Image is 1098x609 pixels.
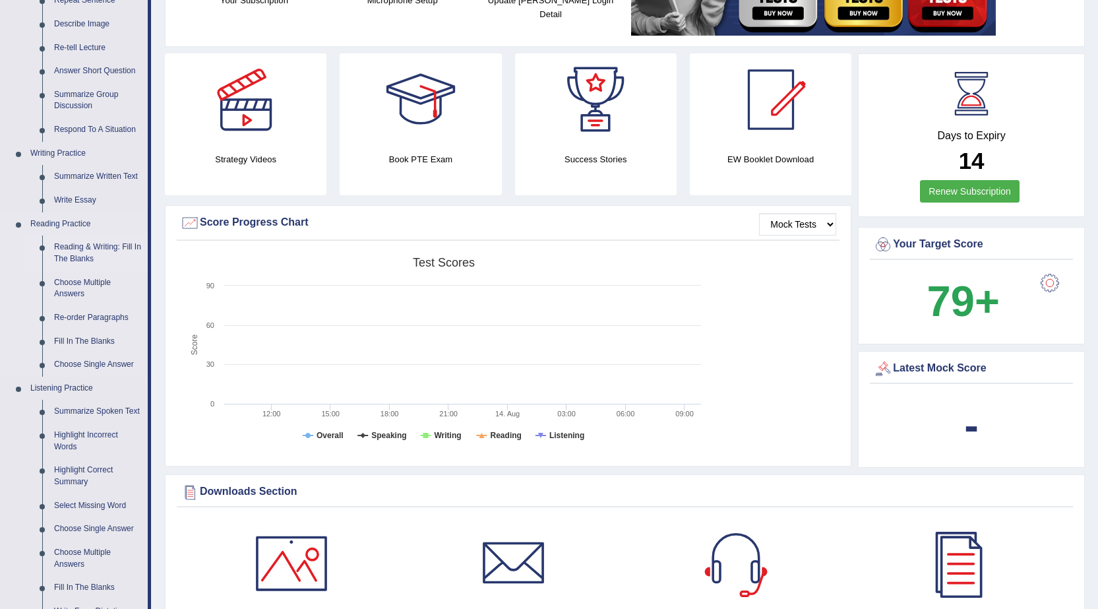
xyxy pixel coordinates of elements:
[920,180,1020,203] a: Renew Subscription
[381,410,399,418] text: 18:00
[48,13,148,36] a: Describe Image
[48,236,148,271] a: Reading & Writing: Fill In The Blanks
[48,83,148,118] a: Summarize Group Discussion
[180,213,836,233] div: Score Progress Chart
[24,212,148,236] a: Reading Practice
[495,410,520,418] tspan: 14. Aug
[515,152,677,166] h4: Success Stories
[48,165,148,189] a: Summarize Written Text
[491,431,522,440] tspan: Reading
[321,410,340,418] text: 15:00
[873,130,1070,142] h4: Days to Expiry
[873,235,1070,255] div: Your Target Score
[675,410,694,418] text: 09:00
[964,401,979,449] b: -
[959,148,985,174] b: 14
[927,277,1000,325] b: 79+
[48,424,148,459] a: Highlight Incorrect Words
[24,142,148,166] a: Writing Practice
[210,400,214,408] text: 0
[48,576,148,600] a: Fill In The Blanks
[48,59,148,83] a: Answer Short Question
[557,410,576,418] text: 03:00
[48,306,148,330] a: Re-order Paragraphs
[690,152,851,166] h4: EW Booklet Download
[180,482,1070,502] div: Downloads Section
[48,400,148,424] a: Summarize Spoken Text
[48,517,148,541] a: Choose Single Answer
[48,459,148,494] a: Highlight Correct Summary
[317,431,344,440] tspan: Overall
[340,152,501,166] h4: Book PTE Exam
[413,256,475,269] tspan: Test scores
[206,360,214,368] text: 30
[48,494,148,518] a: Select Missing Word
[48,189,148,212] a: Write Essay
[24,377,148,401] a: Listening Practice
[48,36,148,60] a: Re-tell Lecture
[873,359,1070,379] div: Latest Mock Score
[617,410,635,418] text: 06:00
[439,410,458,418] text: 21:00
[371,431,406,440] tspan: Speaking
[165,152,326,166] h4: Strategy Videos
[48,118,148,142] a: Respond To A Situation
[48,330,148,354] a: Fill In The Blanks
[206,282,214,290] text: 90
[549,431,584,440] tspan: Listening
[190,335,199,356] tspan: Score
[206,321,214,329] text: 60
[48,541,148,576] a: Choose Multiple Answers
[262,410,281,418] text: 12:00
[48,353,148,377] a: Choose Single Answer
[48,271,148,306] a: Choose Multiple Answers
[434,431,461,440] tspan: Writing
